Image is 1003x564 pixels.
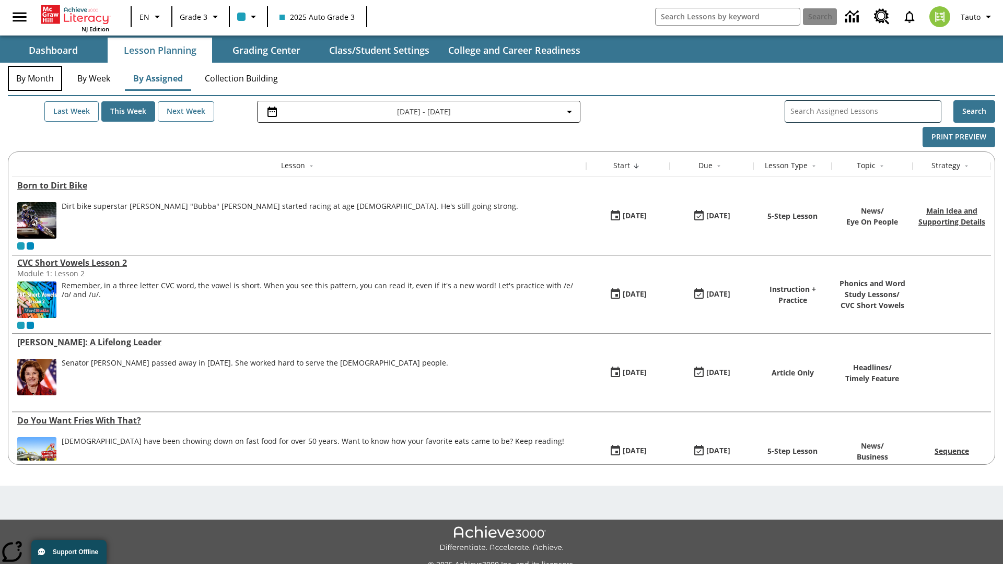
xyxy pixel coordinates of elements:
[108,38,212,63] button: Lesson Planning
[689,441,734,461] button: 08/27/25: Last day the lesson can be accessed
[845,362,899,373] p: Headlines /
[27,322,34,329] div: OL 2025 Auto Grade 4
[929,6,950,27] img: avatar image
[935,446,969,456] a: Sequence
[321,38,438,63] button: Class/Student Settings
[706,288,730,301] div: [DATE]
[767,445,818,456] p: 5-Step Lesson
[605,363,650,383] button: 08/27/25: First time the lesson was available
[17,257,581,268] div: CVC Short Vowels Lesson 2
[837,278,907,300] p: Phonics and Word Study Lessons /
[918,206,985,227] a: Main Idea and Supporting Details
[17,415,581,426] div: Do You Want Fries With That?
[101,101,155,122] button: This Week
[923,127,995,147] button: Print Preview
[17,242,25,250] span: Current Class
[689,363,734,383] button: 08/27/25: Last day the lesson can be accessed
[845,373,899,384] p: Timely Feature
[623,366,647,379] div: [DATE]
[698,160,713,171] div: Due
[62,281,581,318] div: Remember, in a three letter CVC word, the vowel is short. When you see this pattern, you can read...
[41,3,109,33] div: Home
[67,66,120,91] button: By Week
[17,336,581,348] div: Dianne Feinstein: A Lifelong Leader
[790,104,941,119] input: Search Assigned Lessons
[772,367,814,378] p: Article Only
[4,2,35,32] button: Open side menu
[605,285,650,304] button: 08/27/25: First time the lesson was available
[180,11,207,22] span: Grade 3
[281,160,305,171] div: Lesson
[62,437,564,474] div: Americans have been chowing down on fast food for over 50 years. Want to know how your favorite e...
[17,268,174,278] div: Module 1: Lesson 2
[931,160,960,171] div: Strategy
[953,100,995,123] button: Search
[17,257,581,268] a: CVC Short Vowels Lesson 2, Lessons
[623,209,647,222] div: [DATE]
[176,7,226,26] button: Grade: Grade 3, Select a grade
[439,526,564,553] img: Achieve3000 Differentiate Accelerate Achieve
[706,366,730,379] div: [DATE]
[17,336,581,348] a: Dianne Feinstein: A Lifelong Leader, Lessons
[623,444,647,457] div: [DATE]
[846,205,898,216] p: News /
[125,66,191,91] button: By Assigned
[706,444,730,457] div: [DATE]
[397,106,451,117] span: [DATE] - [DATE]
[857,160,876,171] div: Topic
[62,359,448,368] div: Senator [PERSON_NAME] passed away in [DATE]. She worked hard to serve the [DEMOGRAPHIC_DATA] people.
[305,160,318,172] button: Sort
[41,4,109,25] a: Home
[656,8,800,25] input: search field
[62,202,518,239] span: Dirt bike superstar James "Bubba" Stewart started racing at age 4. He's still going strong.
[563,105,576,118] svg: Collapse Date Range Filter
[233,7,264,26] button: Class color is light blue. Change class color
[808,160,820,172] button: Sort
[53,548,98,556] span: Support Offline
[923,3,957,30] button: Select a new avatar
[839,3,868,31] a: Data Center
[31,540,107,564] button: Support Offline
[960,160,973,172] button: Sort
[62,202,518,211] div: Dirt bike superstar [PERSON_NAME] "Bubba" [PERSON_NAME] started racing at age [DEMOGRAPHIC_DATA]....
[706,209,730,222] div: [DATE]
[689,285,734,304] button: 08/27/25: Last day the lesson can be accessed
[689,206,734,226] button: 08/27/25: Last day the lesson can be accessed
[857,440,888,451] p: News /
[196,66,286,91] button: Collection Building
[279,11,355,22] span: 2025 Auto Grade 3
[27,242,34,250] div: OL 2025 Auto Grade 4
[17,281,56,318] img: CVC Short Vowels Lesson 2.
[62,281,581,299] p: Remember, in a three letter CVC word, the vowel is short. When you see this pattern, you can read...
[759,284,826,305] p: Instruction + Practice
[214,38,319,63] button: Grading Center
[846,216,898,227] p: Eye On People
[262,105,576,118] button: Select the date range menu item
[17,180,581,191] div: Born to Dirt Bike
[630,160,643,172] button: Sort
[605,441,650,461] button: 08/27/25: First time the lesson was available
[62,359,448,395] div: Senator Dianne Feinstein passed away in September 2023. She worked hard to serve the American peo...
[17,359,56,395] img: Senator Dianne Feinstein of California smiles with the U.S. flag behind her.
[440,38,589,63] button: College and Career Readiness
[44,101,99,122] button: Last Week
[957,7,999,26] button: Profile/Settings
[17,180,581,191] a: Born to Dirt Bike, Lessons
[17,322,25,329] div: Current Class
[961,11,981,22] span: Tauto
[1,38,106,63] button: Dashboard
[876,160,888,172] button: Sort
[139,11,149,22] span: EN
[17,437,56,474] img: One of the first McDonald's stores, with the iconic red sign and golden arches.
[8,66,62,91] button: By Month
[62,437,564,446] div: [DEMOGRAPHIC_DATA] have been chowing down on fast food for over 50 years. Want to know how your f...
[17,415,581,426] a: Do You Want Fries With That?, Lessons
[158,101,214,122] button: Next Week
[81,25,109,33] span: NJ Edition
